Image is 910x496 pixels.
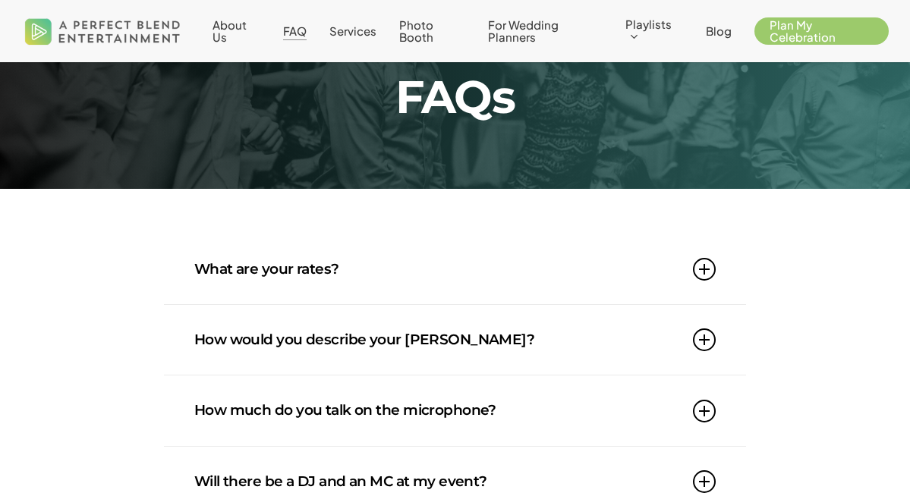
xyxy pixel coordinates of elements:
[188,74,722,120] h2: FAQs
[194,234,716,304] a: What are your rates?
[283,25,307,37] a: FAQ
[399,19,465,43] a: Photo Booth
[21,6,184,56] img: A Perfect Blend Entertainment
[770,17,836,44] span: Plan My Celebration
[213,19,260,43] a: About Us
[625,17,672,31] span: Playlists
[329,25,376,37] a: Services
[329,24,376,38] span: Services
[706,24,732,38] span: Blog
[213,17,247,44] span: About Us
[488,19,603,43] a: For Wedding Planners
[625,18,683,44] a: Playlists
[283,24,307,38] span: FAQ
[754,19,889,43] a: Plan My Celebration
[194,375,716,445] a: How much do you talk on the microphone?
[488,17,559,44] span: For Wedding Planners
[399,17,433,44] span: Photo Booth
[706,25,732,37] a: Blog
[194,305,716,375] a: How would you describe your [PERSON_NAME]?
